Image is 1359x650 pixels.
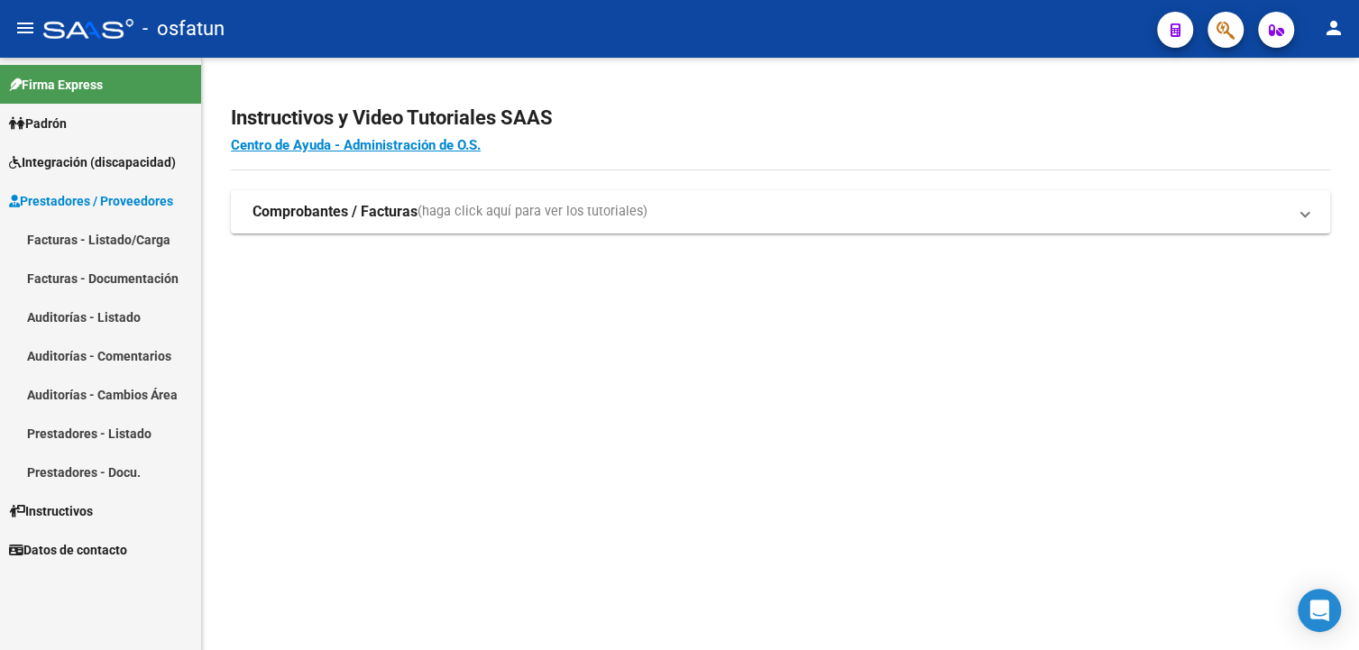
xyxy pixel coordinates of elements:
a: Centro de Ayuda - Administración de O.S. [231,137,481,153]
h2: Instructivos y Video Tutoriales SAAS [231,101,1330,135]
mat-icon: person [1323,17,1345,39]
span: Datos de contacto [9,540,127,560]
span: Padrón [9,114,67,133]
span: Firma Express [9,75,103,95]
span: Integración (discapacidad) [9,152,176,172]
mat-icon: menu [14,17,36,39]
span: - osfatun [142,9,225,49]
mat-expansion-panel-header: Comprobantes / Facturas(haga click aquí para ver los tutoriales) [231,190,1330,233]
strong: Comprobantes / Facturas [253,202,418,222]
span: (haga click aquí para ver los tutoriales) [418,202,647,222]
span: Prestadores / Proveedores [9,191,173,211]
span: Instructivos [9,501,93,521]
div: Open Intercom Messenger [1298,589,1341,632]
